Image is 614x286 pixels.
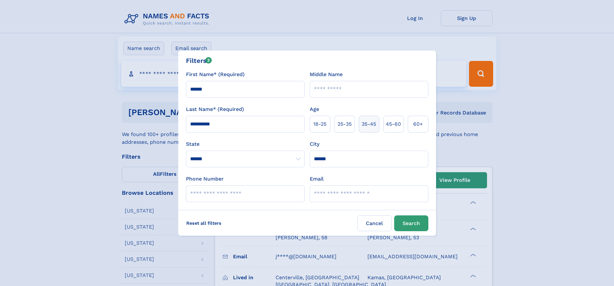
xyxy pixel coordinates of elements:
label: First Name* (Required) [186,71,245,78]
label: City [310,140,319,148]
span: 25‑35 [337,120,352,128]
div: Filters [186,56,212,65]
label: Middle Name [310,71,343,78]
label: Email [310,175,324,183]
span: 60+ [413,120,423,128]
label: Phone Number [186,175,224,183]
button: Search [394,215,428,231]
span: 45‑60 [386,120,401,128]
label: Age [310,105,319,113]
label: Cancel [357,215,392,231]
label: Reset all filters [182,215,226,231]
label: Last Name* (Required) [186,105,244,113]
label: State [186,140,305,148]
span: 18‑25 [313,120,326,128]
span: 35‑45 [362,120,376,128]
